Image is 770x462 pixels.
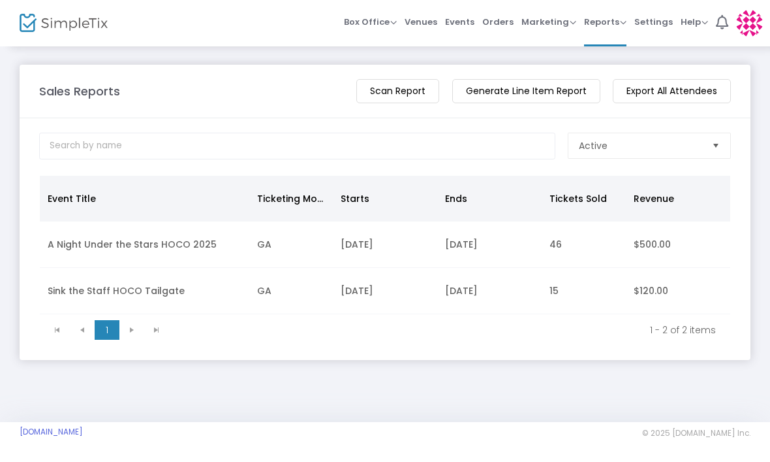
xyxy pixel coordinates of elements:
[542,222,625,269] td: 46
[482,6,514,39] span: Orders
[626,222,730,269] td: $500.00
[249,269,333,315] td: GA
[626,269,730,315] td: $120.00
[40,222,249,269] td: A Night Under the Stars HOCO 2025
[249,222,333,269] td: GA
[40,176,249,222] th: Event Title
[445,6,474,39] span: Events
[542,269,625,315] td: 15
[356,80,439,104] m-button: Scan Report
[344,16,397,29] span: Box Office
[613,80,731,104] m-button: Export All Attendees
[40,269,249,315] td: Sink the Staff HOCO Tailgate
[681,16,708,29] span: Help
[437,222,542,269] td: [DATE]
[39,83,120,101] m-panel-title: Sales Reports
[249,176,333,222] th: Ticketing Mode
[333,222,437,269] td: [DATE]
[634,193,674,206] span: Revenue
[634,6,673,39] span: Settings
[405,6,437,39] span: Venues
[437,269,542,315] td: [DATE]
[39,133,555,160] input: Search by name
[452,80,600,104] m-button: Generate Line Item Report
[333,176,437,222] th: Starts
[437,176,542,222] th: Ends
[579,140,608,153] span: Active
[40,176,730,315] div: Data table
[521,16,576,29] span: Marketing
[707,134,725,159] button: Select
[178,324,716,337] kendo-pager-info: 1 - 2 of 2 items
[542,176,625,222] th: Tickets Sold
[95,321,119,340] span: Page 1
[584,16,626,29] span: Reports
[642,429,750,439] span: © 2025 [DOMAIN_NAME] Inc.
[20,427,83,438] a: [DOMAIN_NAME]
[333,269,437,315] td: [DATE]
